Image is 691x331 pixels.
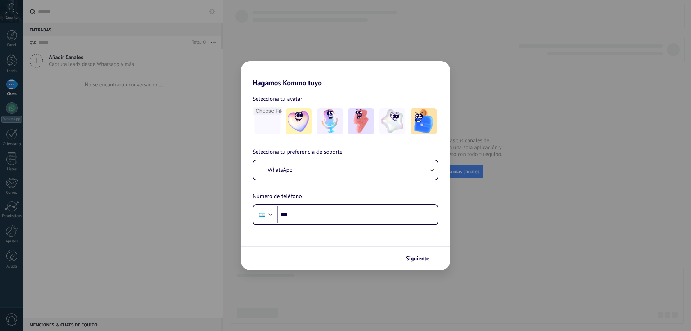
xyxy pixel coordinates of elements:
h2: Hagamos Kommo tuyo [241,61,450,87]
div: Argentina: + 54 [256,207,269,222]
span: Siguiente [406,256,429,261]
span: Número de teléfono [253,192,302,201]
img: -4.jpeg [379,108,405,134]
span: Selecciona tu avatar [253,94,302,104]
span: Selecciona tu preferencia de soporte [253,148,343,157]
img: -3.jpeg [348,108,374,134]
span: WhatsApp [268,166,293,174]
button: WhatsApp [253,160,438,180]
img: -1.jpeg [286,108,312,134]
img: -5.jpeg [411,108,437,134]
button: Siguiente [403,252,439,265]
img: -2.jpeg [317,108,343,134]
